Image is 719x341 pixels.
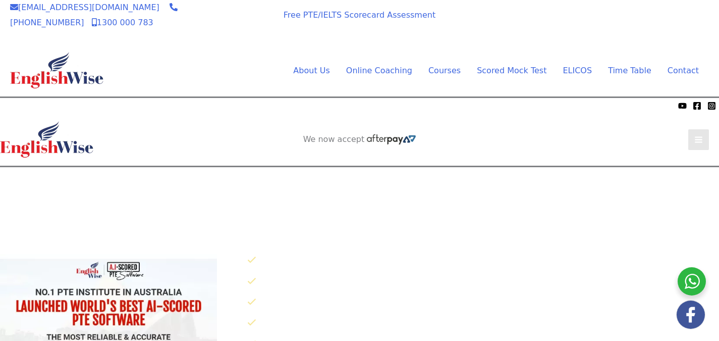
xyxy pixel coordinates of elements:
[346,66,412,75] span: Online Coaching
[240,230,719,245] p: Click below to know why EnglishWise has worlds best AI scored PTE software
[284,10,435,20] a: Free PTE/IELTS Scorecard Assessment
[563,66,592,75] span: ELICOS
[303,134,365,144] span: We now accept
[10,3,159,12] a: [EMAIL_ADDRESS][DOMAIN_NAME]
[92,18,153,27] a: 1300 000 783
[477,66,546,75] span: Scored Mock Test
[469,63,555,78] a: Scored Mock TestMenu Toggle
[367,134,416,144] img: Afterpay-Logo
[532,6,709,38] aside: Header Widget 1
[428,66,461,75] span: Courses
[420,63,469,78] a: CoursesMenu Toggle
[298,134,421,145] aside: Header Widget 2
[61,103,89,109] img: Afterpay-Logo
[219,29,247,35] img: Afterpay-Logo
[338,63,420,78] a: Online CoachingMenu Toggle
[659,63,699,78] a: Contact
[693,102,701,110] a: Facebook
[555,63,600,78] a: ELICOS
[600,63,659,78] a: Time TableMenu Toggle
[677,301,705,329] img: white-facebook.png
[10,3,178,27] a: [PHONE_NUMBER]
[247,252,719,269] li: 30X AI Scored Full Length Mock Tests
[543,14,699,34] a: AI SCORED PTE SOFTWARE REGISTER FOR FREE SOFTWARE TRIAL
[247,315,719,331] li: 125 Reading Practice Questions
[285,63,338,78] a: About UsMenu Toggle
[271,167,448,200] aside: Header Widget 1
[707,102,716,110] a: Instagram
[247,273,719,290] li: 250 Speaking Practice Questions
[282,175,438,196] a: AI SCORED PTE SOFTWARE REGISTER FOR FREE SOFTWARE TRIAL
[668,66,699,75] span: Contact
[293,66,329,75] span: About Us
[247,294,719,311] li: 50 Writing Practice Questions
[10,52,103,88] img: cropped-ew-logo
[5,101,59,111] span: We now accept
[269,63,699,78] nav: Site Navigation: Main Menu
[678,102,687,110] a: YouTube
[207,7,258,27] span: We now accept
[608,66,651,75] span: Time Table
